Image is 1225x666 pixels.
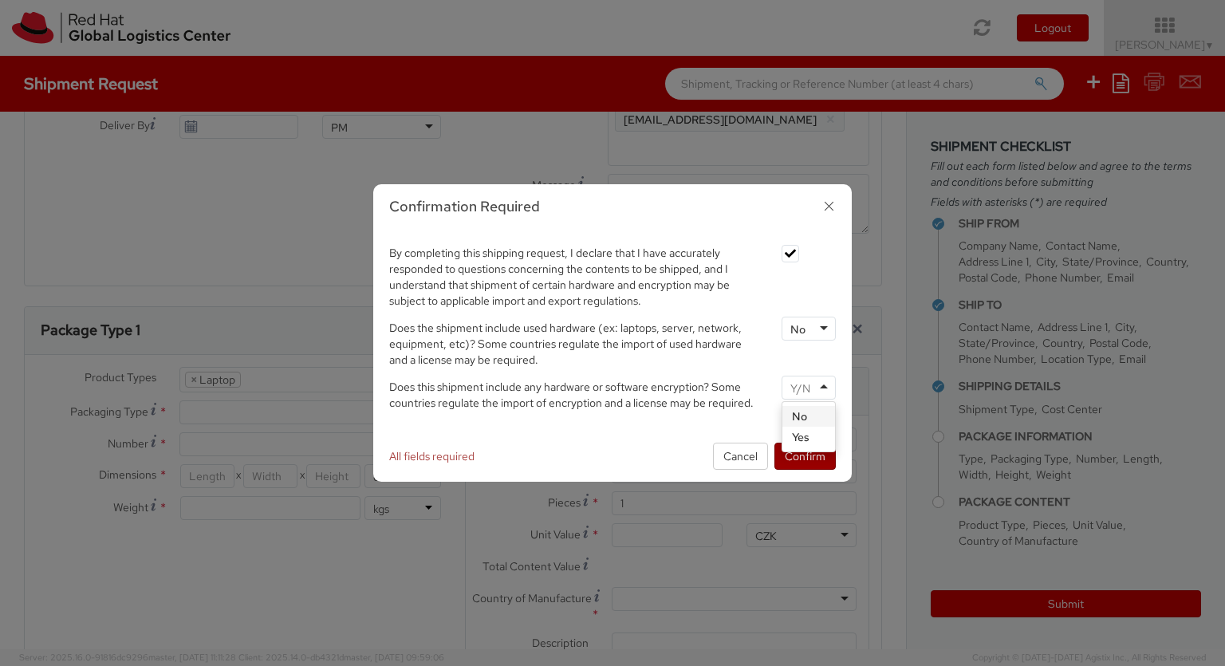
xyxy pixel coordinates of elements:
[389,246,730,308] span: By completing this shipping request, I declare that I have accurately responded to questions conc...
[389,321,742,367] span: Does the shipment include used hardware (ex: laptops, server, network, equipment, etc)? Some coun...
[389,449,475,463] span: All fields required
[389,380,754,410] span: Does this shipment include any hardware or software encryption? Some countries regulate the impor...
[790,321,806,337] div: No
[782,406,835,427] div: No
[713,443,768,470] button: Cancel
[774,443,836,470] button: Confirm
[389,196,836,217] h3: Confirmation Required
[790,380,813,396] input: Y/N
[782,427,835,447] div: Yes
